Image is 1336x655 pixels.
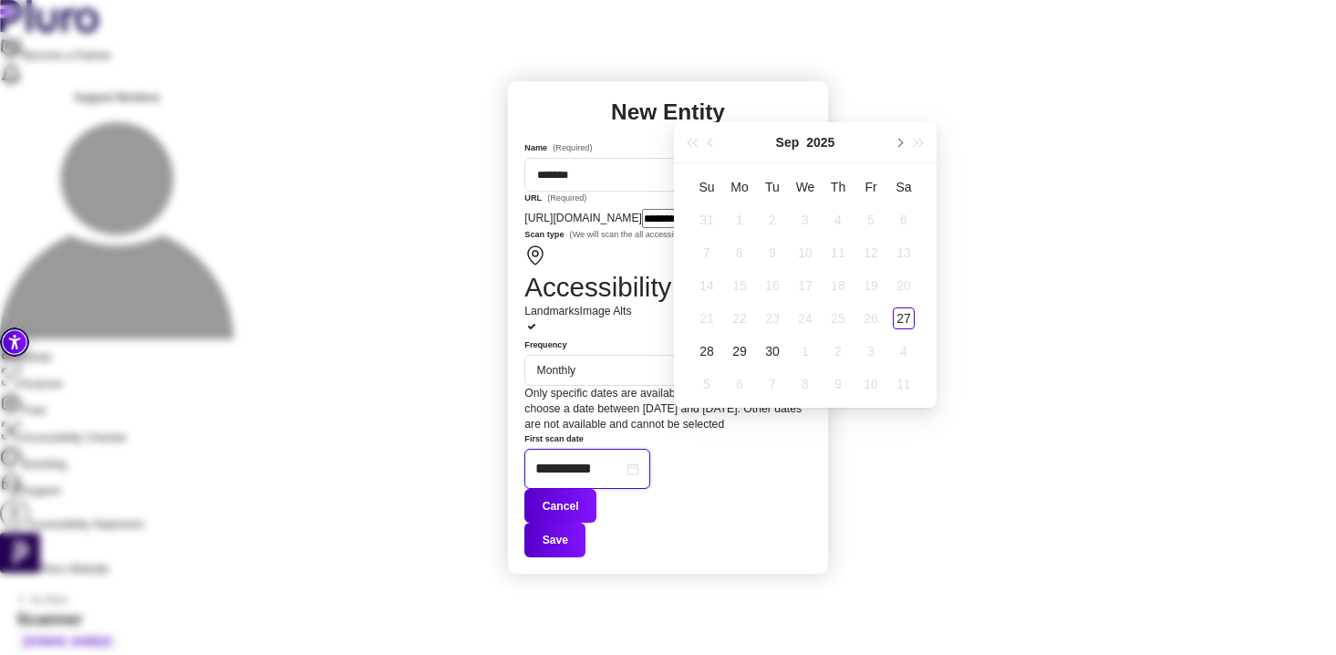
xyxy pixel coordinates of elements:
label: Scan type [524,228,757,244]
th: Th [822,171,854,203]
button: next-year [888,122,908,162]
div: 16 [761,275,783,296]
td: 2025-09-27 [887,302,920,335]
th: Su [690,171,723,203]
div: 18 [827,275,849,296]
div: 1 [794,340,816,362]
td: 2025-10-01 [789,335,822,368]
div: Frequency [524,355,811,386]
div: 15 [729,275,751,296]
td: 2025-09-22 [723,302,756,335]
div: 8 [729,242,751,264]
div: 10 [860,373,882,395]
div: 17 [794,275,816,296]
div: 30 [761,340,783,362]
div: 14 [696,275,718,296]
td: 2025-09-12 [854,236,887,269]
div: 9 [827,373,849,395]
td: 2025-10-03 [854,335,887,368]
div: 2 [827,340,849,362]
div: 12 [860,242,882,264]
label: [URL][DOMAIN_NAME] [524,211,642,226]
div: 11 [827,242,849,264]
td: 2025-09-29 [723,335,756,368]
div: 8 [794,373,816,395]
td: 2025-09-25 [822,302,854,335]
div: 31 [696,209,718,231]
td: 2025-09-11 [822,236,854,269]
button: Save [524,523,585,556]
label: First scan date [524,432,584,449]
div: 4 [827,209,849,231]
button: month panel [776,122,800,162]
div: 19 [860,275,882,296]
label: Frequency [524,338,566,355]
div: 6 [893,209,915,231]
td: 2025-09-07 [690,236,723,269]
div: Landmarks Image Alts [524,304,811,319]
th: Fr [854,171,887,203]
div: 24 [794,307,816,329]
td: 2025-10-07 [756,368,789,400]
td: 2025-09-30 [756,335,789,368]
div: 11 [893,373,915,395]
div: 4 [893,340,915,362]
td: 2025-09-01 [723,203,756,236]
td: 2025-09-26 [854,302,887,335]
div: Only specific dates are available for selection. Please choose a date between [DATE] and [DATE]. ... [524,386,811,432]
div: 20 [893,275,915,296]
td: 2025-10-05 [690,368,723,400]
div: 3 [860,340,882,362]
td: 2025-09-23 [756,302,789,335]
button: Cancel [524,489,596,523]
td: 2025-10-04 [887,335,920,368]
span: (Required) [553,141,592,155]
button: year panel [806,122,834,162]
div: 23 [761,307,783,329]
h2: New Entity [524,99,811,125]
div: 28 [696,340,718,362]
div: 22 [729,307,751,329]
th: Tu [756,171,789,203]
div: 26 [860,307,882,329]
td: 2025-09-19 [854,269,887,302]
td: 2025-09-13 [887,236,920,269]
td: 2025-10-08 [789,368,822,400]
div: 7 [696,242,718,264]
td: 2025-10-06 [723,368,756,400]
input: Name [524,158,811,192]
span: (Required) [547,192,586,205]
div: 9 [761,242,783,264]
div: 29 [729,340,751,362]
td: 2025-09-03 [789,203,822,236]
td: 2025-10-11 [887,368,920,400]
td: 2025-09-20 [887,269,920,302]
td: 2025-09-04 [822,203,854,236]
div: 5 [860,209,882,231]
td: 2025-09-16 [756,269,789,302]
td: 2025-09-05 [854,203,887,236]
td: 2025-08-31 [690,203,723,236]
div: 1 [729,209,751,231]
td: 2025-10-02 [822,335,854,368]
div: 25 [827,307,849,329]
div: 7 [761,373,783,395]
div: 13 [893,242,915,264]
td: 2025-09-09 [756,236,789,269]
div: 27 [893,307,915,329]
td: 2025-09-17 [789,269,822,302]
div: 3 [794,209,816,231]
span: (We will scan the all accessibility issues by default) [570,228,758,242]
th: We [789,171,822,203]
td: 2025-09-15 [723,269,756,302]
td: 2025-10-09 [822,368,854,400]
td: 2025-09-10 [789,236,822,269]
td: 2025-09-24 [789,302,822,335]
div: 21 [696,307,718,329]
td: 2025-09-02 [756,203,789,236]
td: 2025-10-10 [854,368,887,400]
th: Mo [723,171,756,203]
label: URL [524,192,586,208]
td: 2025-09-14 [690,269,723,302]
td: 2025-09-18 [822,269,854,302]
